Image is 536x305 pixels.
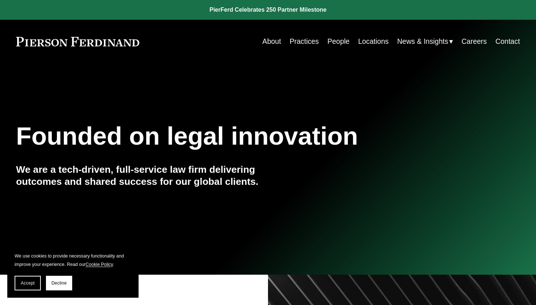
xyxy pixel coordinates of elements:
[51,281,67,286] span: Decline
[290,34,319,49] a: Practices
[15,276,41,290] button: Accept
[496,34,520,49] a: Contact
[15,252,131,268] p: We use cookies to provide necessary functionality and improve your experience. Read our .
[327,34,350,49] a: People
[16,164,268,188] h4: We are a tech-driven, full-service law firm delivering outcomes and shared success for our global...
[7,245,139,298] section: Cookie banner
[46,276,72,290] button: Decline
[397,34,453,49] a: folder dropdown
[21,281,35,286] span: Accept
[86,262,113,267] a: Cookie Policy
[397,35,448,48] span: News & Insights
[358,34,389,49] a: Locations
[462,34,487,49] a: Careers
[263,34,281,49] a: About
[16,122,436,151] h1: Founded on legal innovation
